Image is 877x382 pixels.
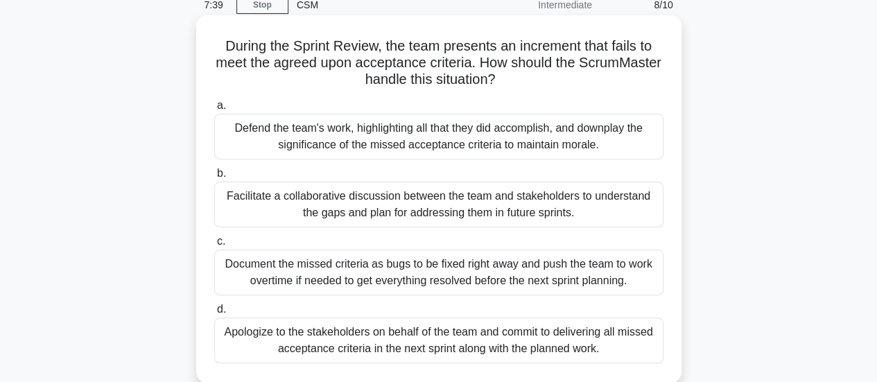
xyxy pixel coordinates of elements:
[214,114,663,159] div: Defend the team's work, highlighting all that they did accomplish, and downplay the significance ...
[214,250,663,295] div: Document the missed criteria as bugs to be fixed right away and push the team to work overtime if...
[214,182,663,227] div: Facilitate a collaborative discussion between the team and stakeholders to understand the gaps an...
[217,99,226,111] span: a.
[214,318,663,363] div: Apologize to the stakeholders on behalf of the team and commit to delivering all missed acceptanc...
[217,303,226,315] span: d.
[217,167,226,179] span: b.
[213,37,665,89] h5: During the Sprint Review, the team presents an increment that fails to meet the agreed upon accep...
[217,235,225,247] span: c.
